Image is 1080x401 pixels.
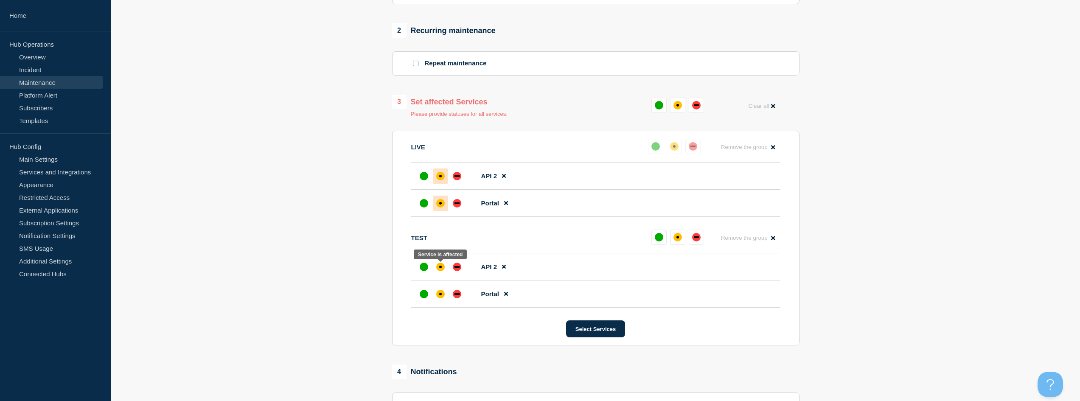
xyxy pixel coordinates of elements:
[453,263,461,271] div: down
[436,172,445,180] div: affected
[420,199,428,208] div: up
[651,98,667,113] button: up
[425,59,487,67] p: Repeat maintenance
[721,144,768,150] span: Remove the group
[692,101,701,109] div: down
[411,143,425,151] p: LIVE
[481,172,497,179] span: API 2
[392,23,407,38] span: 2
[692,233,701,241] div: down
[670,230,685,245] button: affected
[418,252,463,258] div: Service is affected
[411,111,508,117] p: Please provide statuses for all services.
[453,290,461,298] div: down
[411,234,427,241] p: TEST
[413,61,418,66] input: Repeat maintenance
[670,98,685,113] button: affected
[392,365,457,379] div: Notifications
[721,235,768,241] span: Remove the group
[648,139,663,154] button: up
[655,101,663,109] div: up
[651,142,660,151] div: up
[716,230,780,246] button: Remove the group
[1038,372,1063,397] iframe: Help Scout Beacon - Open
[673,101,682,109] div: affected
[566,320,625,337] button: Select Services
[420,263,428,271] div: up
[685,139,701,154] button: down
[436,199,445,208] div: affected
[392,95,407,109] span: 3
[716,139,780,155] button: Remove the group
[481,199,499,207] span: Portal
[392,95,508,109] div: Set affected Services
[392,23,496,38] div: Recurring maintenance
[689,142,697,151] div: down
[743,98,780,114] button: Clear all
[673,233,682,241] div: affected
[392,365,407,379] span: 4
[655,233,663,241] div: up
[651,230,667,245] button: up
[689,98,704,113] button: down
[436,263,445,271] div: affected
[481,290,499,297] span: Portal
[420,290,428,298] div: up
[420,172,428,180] div: up
[453,199,461,208] div: down
[689,230,704,245] button: down
[453,172,461,180] div: down
[436,290,445,298] div: affected
[670,142,679,151] div: affected
[667,139,682,154] button: affected
[481,263,497,270] span: API 2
